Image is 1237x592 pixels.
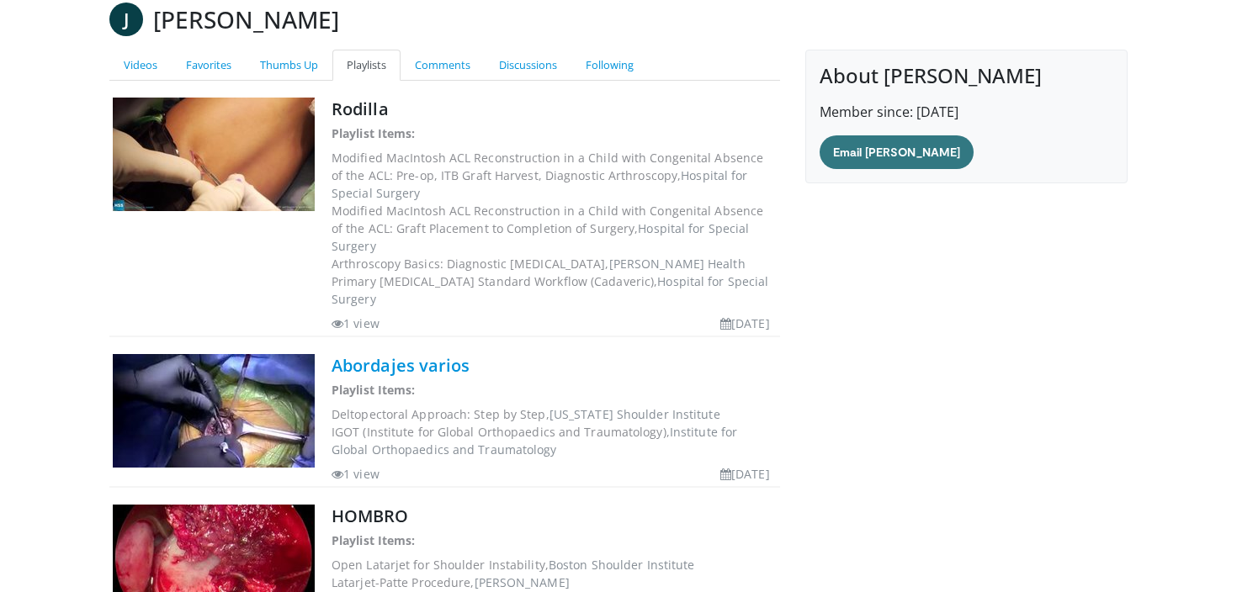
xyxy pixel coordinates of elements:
dd: Arthroscopy Basics: Diagnostic [MEDICAL_DATA], [332,255,777,272]
a: Videos [109,50,172,81]
span: [PERSON_NAME] [475,574,570,590]
dd: Modified MacIntosh ACL Reconstruction in a Child with Congenital Absence of the ACL: Pre-op, ITB ... [332,149,777,202]
a: HOMBRO [332,505,409,527]
dd: Deltopectoral Approach: Step by Step, [332,405,777,423]
img: Abordajes varios [113,354,315,468]
dd: Latarjet-Patte Procedure, [332,573,777,591]
a: Thumbs Up [246,50,332,81]
span: [PERSON_NAME] Health [609,256,746,272]
li: 1 view [332,465,380,483]
li: 1 view [332,314,380,332]
strong: Playlist Items: [332,382,416,398]
a: Rodilla [332,98,389,120]
a: J [109,3,143,36]
h3: [PERSON_NAME] [153,3,339,36]
a: Discussions [485,50,571,81]
dd: Primary [MEDICAL_DATA] Standard Workflow (Cadaveric), [332,272,777,308]
dd: Modified MacIntosh ACL Reconstruction in a Child with Congenital Absence of the ACL: Graft Placem... [332,202,777,255]
span: Hospital for Special Surgery [332,220,749,254]
p: Member since: [DATE] [820,102,1113,122]
span: Hospital for Special Surgery [332,273,768,307]
a: Email [PERSON_NAME] [820,135,974,169]
dd: Open Latarjet for Shoulder Instability, [332,556,777,573]
img: Rodilla [113,98,315,211]
span: Institute for Global Orthopaedics and Traumatology [332,424,737,457]
a: Favorites [172,50,246,81]
span: Hospital for Special Surgery [332,167,747,201]
li: [DATE] [720,465,770,483]
a: Playlists [332,50,401,81]
a: Abordajes varios [332,354,470,377]
a: Comments [401,50,485,81]
h4: About [PERSON_NAME] [820,64,1113,88]
li: [DATE] [720,314,770,332]
dd: IGOT (Institute for Global Orthopaedics and Traumatology), [332,423,777,458]
span: [US_STATE] Shoulder Institute [549,406,720,422]
span: Boston Shoulder Institute [549,557,695,573]
strong: Playlist Items: [332,532,416,548]
a: Following [571,50,648,81]
strong: Playlist Items: [332,125,416,141]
